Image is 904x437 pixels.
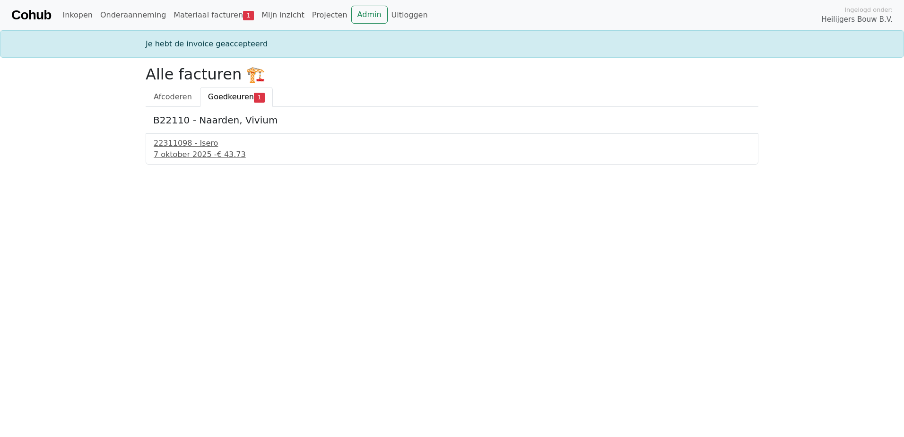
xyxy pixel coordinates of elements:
h2: Alle facturen 🏗️ [146,65,758,83]
a: 22311098 - Isero7 oktober 2025 -€ 43.73 [154,138,750,160]
span: 1 [243,11,254,20]
a: Onderaanneming [96,6,170,25]
a: Projecten [308,6,351,25]
div: 7 oktober 2025 - [154,149,750,160]
div: Je hebt de invoice geaccepteerd [140,38,764,50]
a: Uitloggen [388,6,432,25]
h5: B22110 - Naarden, Vivium [153,114,751,126]
a: Mijn inzicht [258,6,308,25]
div: 22311098 - Isero [154,138,750,149]
span: Ingelogd onder: [844,5,893,14]
span: € 43.73 [217,150,246,159]
span: Heilijgers Bouw B.V. [821,14,893,25]
span: Goedkeuren [208,92,254,101]
span: Afcoderen [154,92,192,101]
a: Admin [351,6,388,24]
a: Cohub [11,4,51,26]
a: Goedkeuren1 [200,87,273,107]
span: 1 [254,93,265,102]
a: Materiaal facturen1 [170,6,258,25]
a: Inkopen [59,6,96,25]
a: Afcoderen [146,87,200,107]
